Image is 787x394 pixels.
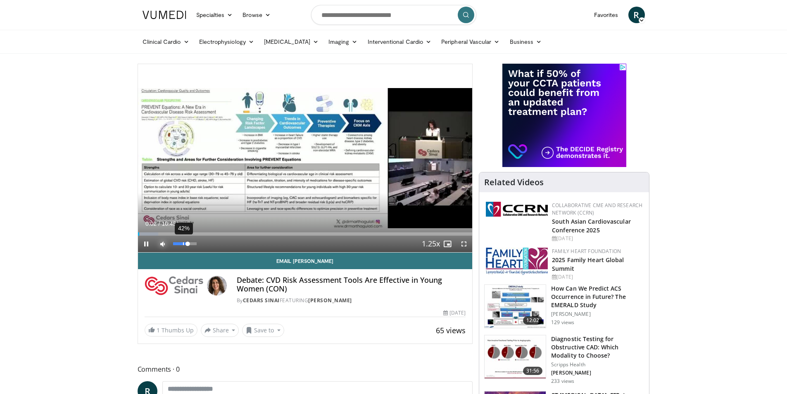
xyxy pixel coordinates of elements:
p: [PERSON_NAME] [551,311,644,318]
a: Imaging [323,33,363,50]
a: Business [505,33,547,50]
img: VuMedi Logo [143,11,186,19]
a: [MEDICAL_DATA] [259,33,323,50]
button: Playback Rate [423,236,439,252]
input: Search topics, interventions [311,5,476,25]
h4: Debate: CVD Risk Assessment Tools Are Effective in Young Women (CON) [237,276,466,294]
img: 96363db5-6b1b-407f-974b-715268b29f70.jpeg.150x105_q85_autocrop_double_scale_upscale_version-0.2.jpg [486,248,548,275]
a: 2025 Family Heart Global Summit [552,256,624,272]
span: 65 views [436,325,466,335]
img: c1d4975e-bb9a-4212-93f4-029552a5e728.150x105_q85_crop-smart_upscale.jpg [485,285,546,328]
a: Family Heart Foundation [552,248,621,255]
button: Mute [155,236,171,252]
a: [PERSON_NAME] [308,297,352,304]
a: 12:02 How Can We Predict ACS Occurrence in Future? The EMERALD Study [PERSON_NAME] 129 views [484,284,644,328]
button: Enable picture-in-picture mode [439,236,456,252]
button: Share [201,324,239,337]
h3: How Can We Predict ACS Occurrence in Future? The EMERALD Study [551,284,644,309]
a: Email [PERSON_NAME] [138,253,473,269]
img: Avatar [207,276,227,296]
button: Fullscreen [456,236,472,252]
img: a04ee3ba-8487-4636-b0fb-5e8d268f3737.png.150x105_q85_autocrop_double_scale_upscale_version-0.2.png [486,202,548,217]
a: Electrophysiology [194,33,259,50]
p: 129 views [551,319,574,326]
div: [DATE] [443,309,466,317]
p: [PERSON_NAME] [551,370,644,376]
a: Clinical Cardio [138,33,194,50]
img: 9c8ef2a9-62c0-43e6-b80c-998305ca4029.150x105_q85_crop-smart_upscale.jpg [485,335,546,378]
a: Peripheral Vascular [436,33,504,50]
iframe: Advertisement [502,64,626,167]
h4: Related Videos [484,177,544,187]
span: Comments 0 [138,364,473,375]
div: Progress Bar [138,232,473,236]
div: Volume Level [173,242,197,245]
span: 1 [157,326,160,334]
a: Specialties [191,7,238,23]
div: [DATE] [552,235,642,242]
a: Favorites [589,7,623,23]
a: Collaborative CME and Research Network (CCRN) [552,202,642,216]
a: Cedars Sinai [243,297,280,304]
p: 233 views [551,378,574,384]
a: 31:56 Diagnostic Testing for Obstructive CAD: Which Modality to Choose? Scripps Health [PERSON_NA... [484,335,644,384]
a: Interventional Cardio [363,33,437,50]
span: / [159,220,160,227]
span: 12:02 [523,316,543,325]
a: Browse [238,7,276,23]
div: By FEATURING [237,297,466,304]
div: [DATE] [552,273,642,281]
img: Cedars Sinai [145,276,204,296]
video-js: Video Player [138,64,473,253]
span: 10:45 [162,220,176,227]
span: 31:56 [523,367,543,375]
a: South Asian Cardiovascular Conference 2025 [552,217,631,234]
h3: Diagnostic Testing for Obstructive CAD: Which Modality to Choose? [551,335,644,360]
button: Save to [242,324,284,337]
p: Scripps Health [551,361,644,368]
a: 1 Thumbs Up [145,324,197,337]
span: 0:02 [145,220,157,227]
a: R [628,7,645,23]
button: Pause [138,236,155,252]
